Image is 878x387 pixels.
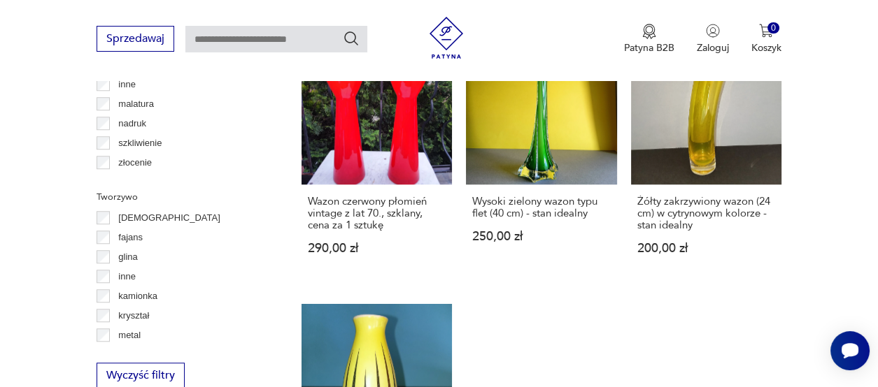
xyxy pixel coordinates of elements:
p: metal [118,328,141,343]
a: Ikona medaluPatyna B2B [624,24,674,54]
a: Wysoki zielony wazon typu flet (40 cm) - stan idealnyWysoki zielony wazon typu flet (40 cm) - sta... [466,34,616,282]
p: Tworzywo [97,189,268,205]
button: 0Koszyk [751,24,781,54]
p: [DEMOGRAPHIC_DATA] [118,210,220,226]
p: kamionka [118,289,157,304]
button: Patyna B2B [624,24,674,54]
a: Wazon czerwony płomień vintage z lat 70., szklany, cena za 1 sztukęWazon czerwony płomień vintage... [302,34,452,282]
img: Ikona medalu [642,24,656,39]
a: Żółty zakrzywiony wazon (24 cm) w cytrynowym kolorze - stan idealnyŻółty zakrzywiony wazon (24 cm... [631,34,781,282]
p: nadruk [118,116,146,131]
p: Patyna B2B [624,41,674,54]
p: fajans [118,230,143,245]
h3: Wysoki zielony wazon typu flet (40 cm) - stan idealny [472,196,610,219]
p: kryształ [118,308,149,323]
p: 250,00 zł [472,231,610,242]
p: złocenie [118,155,152,170]
img: Patyna - sklep z meblami i dekoracjami vintage [425,17,467,59]
p: porcelana [118,347,158,363]
p: malatura [118,96,154,112]
p: glina [118,249,137,265]
img: Ikona koszyka [759,24,773,38]
button: Zaloguj [697,24,729,54]
div: 0 [767,22,779,34]
p: szkliwienie [118,136,162,151]
p: 290,00 zł [308,242,446,254]
p: Zaloguj [697,41,729,54]
img: Ikonka użytkownika [706,24,720,38]
p: Koszyk [751,41,781,54]
a: Sprzedawaj [97,35,174,45]
p: 200,00 zł [637,242,775,254]
iframe: Smartsupp widget button [830,331,870,370]
h3: Wazon czerwony płomień vintage z lat 70., szklany, cena za 1 sztukę [308,196,446,231]
p: inne [118,77,136,92]
h3: Żółty zakrzywiony wazon (24 cm) w cytrynowym kolorze - stan idealny [637,196,775,231]
button: Szukaj [343,30,360,47]
button: Sprzedawaj [97,26,174,52]
p: inne [118,269,136,284]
